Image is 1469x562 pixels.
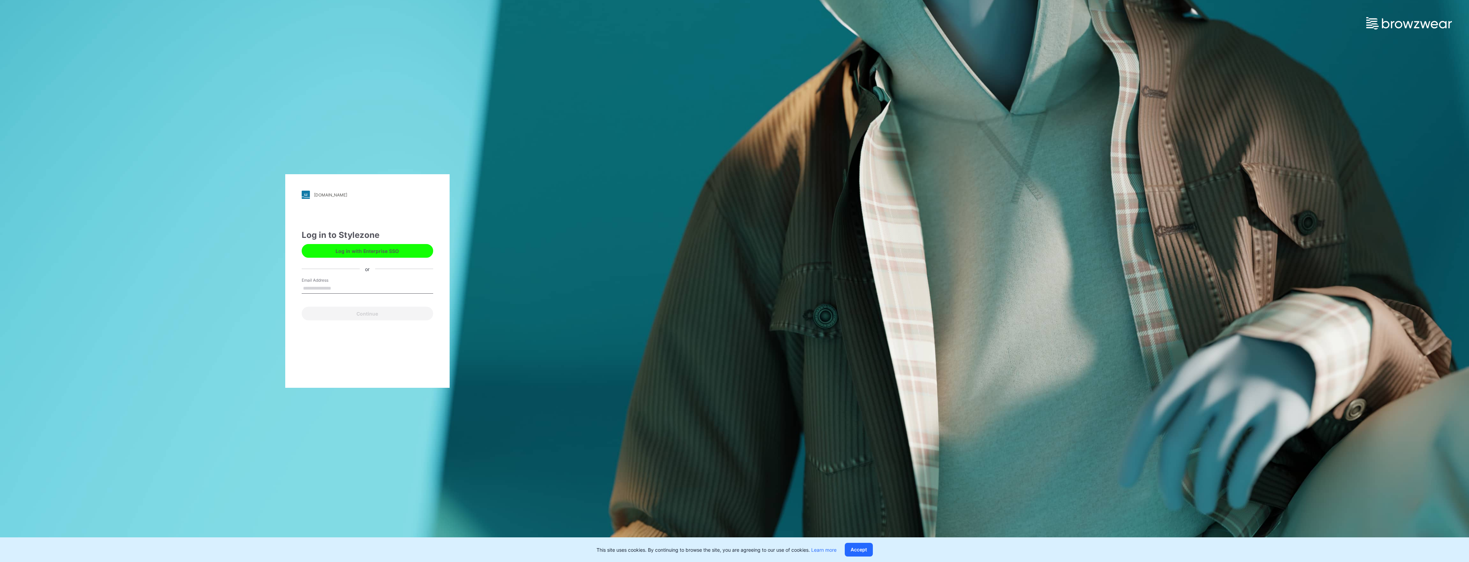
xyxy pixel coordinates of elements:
[302,277,350,283] label: Email Address
[314,192,347,197] div: [DOMAIN_NAME]
[302,244,433,258] button: Log in with Enterprise SSO
[1366,17,1452,29] img: browzwear-logo.e42bd6dac1945053ebaf764b6aa21510.svg
[811,547,837,553] a: Learn more
[360,265,375,272] div: or
[845,543,873,557] button: Accept
[302,191,310,199] img: stylezone-logo.562084cfcfab977791bfbf7441f1a819.svg
[302,229,433,241] div: Log in to Stylezone
[302,191,433,199] a: [DOMAIN_NAME]
[597,546,837,553] p: This site uses cookies. By continuing to browse the site, you are agreeing to our use of cookies.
